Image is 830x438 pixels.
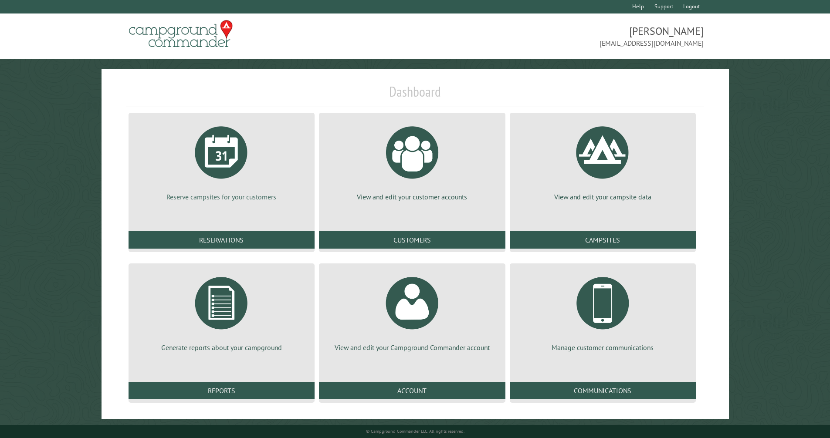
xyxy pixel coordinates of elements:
[139,343,304,352] p: Generate reports about your campground
[329,192,495,202] p: View and edit your customer accounts
[520,120,685,202] a: View and edit your campsite data
[510,382,696,399] a: Communications
[329,343,495,352] p: View and edit your Campground Commander account
[329,270,495,352] a: View and edit your Campground Commander account
[129,382,315,399] a: Reports
[329,120,495,202] a: View and edit your customer accounts
[126,17,235,51] img: Campground Commander
[520,192,685,202] p: View and edit your campsite data
[126,83,704,107] h1: Dashboard
[366,428,464,434] small: © Campground Commander LLC. All rights reserved.
[415,24,704,48] span: [PERSON_NAME] [EMAIL_ADDRESS][DOMAIN_NAME]
[520,343,685,352] p: Manage customer communications
[139,192,304,202] p: Reserve campsites for your customers
[319,382,505,399] a: Account
[319,231,505,249] a: Customers
[139,270,304,352] a: Generate reports about your campground
[129,231,315,249] a: Reservations
[510,231,696,249] a: Campsites
[139,120,304,202] a: Reserve campsites for your customers
[520,270,685,352] a: Manage customer communications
